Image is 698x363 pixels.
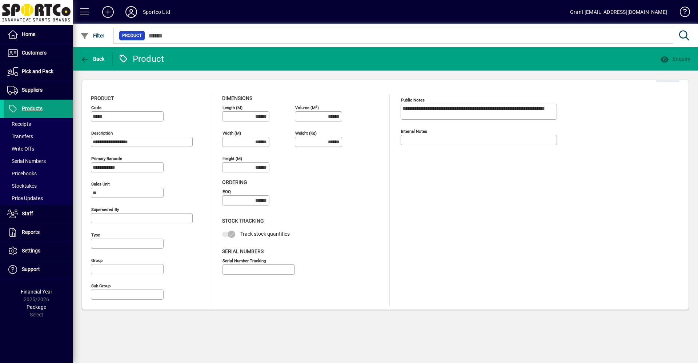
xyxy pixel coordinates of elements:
span: Package [27,304,46,310]
span: Suppliers [22,87,43,93]
button: Filter [79,29,107,42]
span: Serial Numbers [222,248,264,254]
div: Product [118,53,164,65]
mat-label: Sub group [91,283,111,288]
span: Back [80,56,105,62]
a: Home [4,25,73,44]
a: Price Updates [4,192,73,204]
mat-label: Group [91,258,103,263]
span: Write Offs [7,146,34,152]
mat-label: Sales unit [91,181,110,187]
span: Track stock quantities [240,231,290,237]
mat-label: Width (m) [222,131,241,136]
mat-label: EOQ [222,189,231,194]
span: Dimensions [222,95,252,101]
mat-label: Description [91,131,113,136]
mat-label: Weight (Kg) [295,131,317,136]
mat-label: Primary barcode [91,156,122,161]
a: Reports [4,223,73,242]
div: Grant [EMAIL_ADDRESS][DOMAIN_NAME] [570,6,667,18]
span: Reports [22,229,40,235]
a: Write Offs [4,143,73,155]
mat-label: Public Notes [401,97,425,103]
a: Customers [4,44,73,62]
a: Receipts [4,118,73,130]
span: Product [91,95,114,101]
span: Financial Year [21,289,52,295]
a: Pricebooks [4,167,73,180]
mat-label: Length (m) [222,105,242,110]
span: Products [22,105,43,111]
a: Suppliers [4,81,73,99]
a: Settings [4,242,73,260]
button: Profile [120,5,143,19]
mat-label: Height (m) [222,156,242,161]
span: Price Updates [7,195,43,201]
a: Support [4,260,73,279]
span: Staff [22,211,33,216]
mat-label: Superseded by [91,207,119,212]
mat-label: Serial Number tracking [222,258,266,263]
app-page-header-button: Back [73,52,113,65]
span: Settings [22,248,40,254]
a: Stocktakes [4,180,73,192]
span: Stock Tracking [222,218,264,224]
span: Home [22,31,35,37]
mat-label: Code [91,105,101,110]
span: Serial Numbers [7,158,46,164]
sup: 3 [316,104,317,108]
span: Receipts [7,121,31,127]
div: Sportco Ltd [143,6,170,18]
span: Pick and Pack [22,68,53,74]
span: Customers [22,50,47,56]
mat-label: Type [91,232,100,238]
a: Knowledge Base [674,1,689,25]
a: Staff [4,205,73,223]
span: Stocktakes [7,183,37,189]
mat-label: Internal Notes [401,129,427,134]
span: Support [22,266,40,272]
span: Ordering [222,179,247,185]
a: Serial Numbers [4,155,73,167]
span: Filter [80,33,105,39]
mat-label: Volume (m ) [295,105,319,110]
a: Pick and Pack [4,63,73,81]
span: Pricebooks [7,171,37,176]
button: Back [79,52,107,65]
button: Edit [656,69,679,82]
a: Transfers [4,130,73,143]
span: Transfers [7,133,33,139]
button: Add [96,5,120,19]
span: Product [122,32,142,39]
